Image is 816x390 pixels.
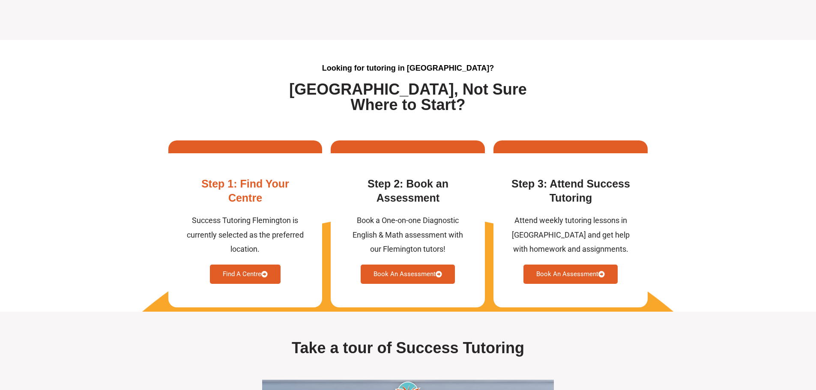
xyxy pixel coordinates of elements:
h2: Looking for tutoring in [GEOGRAPHIC_DATA]? [276,63,540,73]
a: Book An Assessment [523,265,618,284]
h1: [GEOGRAPHIC_DATA], Not Sure Where to Start? [276,82,540,113]
iframe: Chat Widget [673,293,816,390]
a: Find A Centre [210,265,281,284]
h3: Step 1: Find Your Centre [185,177,305,205]
div: Attend weekly tutoring lessons in [GEOGRAPHIC_DATA] and get help with homework and assignments.​ [511,213,631,256]
h3: Step 3: Attend Success Tutoring [511,177,631,205]
a: Book An Assessment [361,265,455,284]
h3: Step 2: Book an Assessment [348,177,468,205]
div: Book a One-on-one Diagnostic English & Math assessment with our Flemington tutors! [348,213,468,256]
div: Success Tutoring Flemington is currently selected as the preferred location. [185,213,305,256]
h2: Take a tour of Success Tutoring [191,338,625,358]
